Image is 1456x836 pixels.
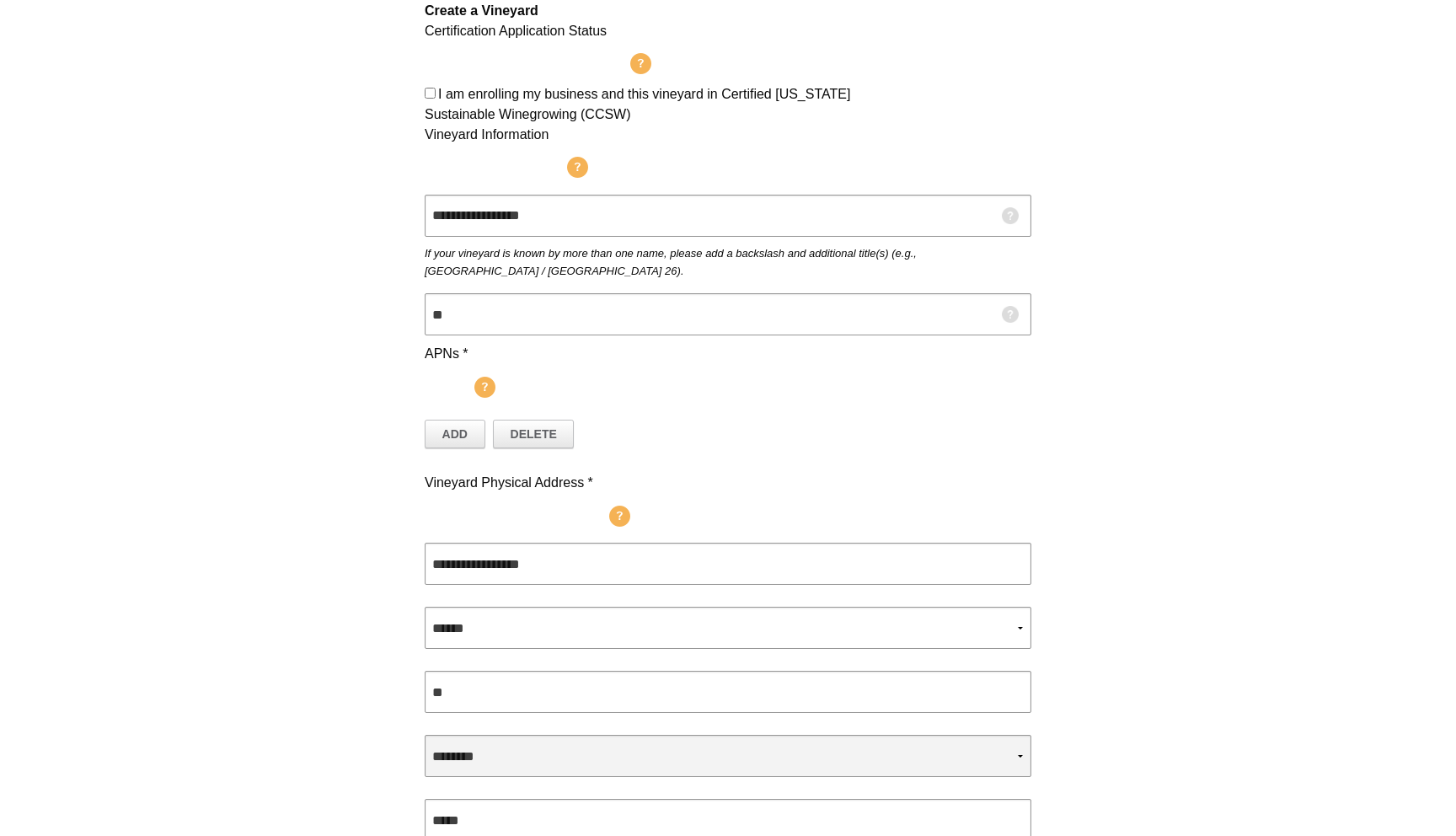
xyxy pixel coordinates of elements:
[425,346,468,361] span: APNs *
[425,245,1031,281] p: If your vineyard is known by more than one name, please add a backslash and additional title(s) (...
[425,420,485,448] a: Add
[425,127,549,142] span: Vineyard Information
[493,420,574,448] a: Delete
[425,24,607,38] span: Certification Application Status
[425,475,593,490] span: Vineyard Physical Address *
[425,3,538,18] span: Create a Vineyard
[425,87,850,121] label: I am enrolling my business and this vineyard in Certified [US_STATE] Sustainable Winegrowing (CCSW)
